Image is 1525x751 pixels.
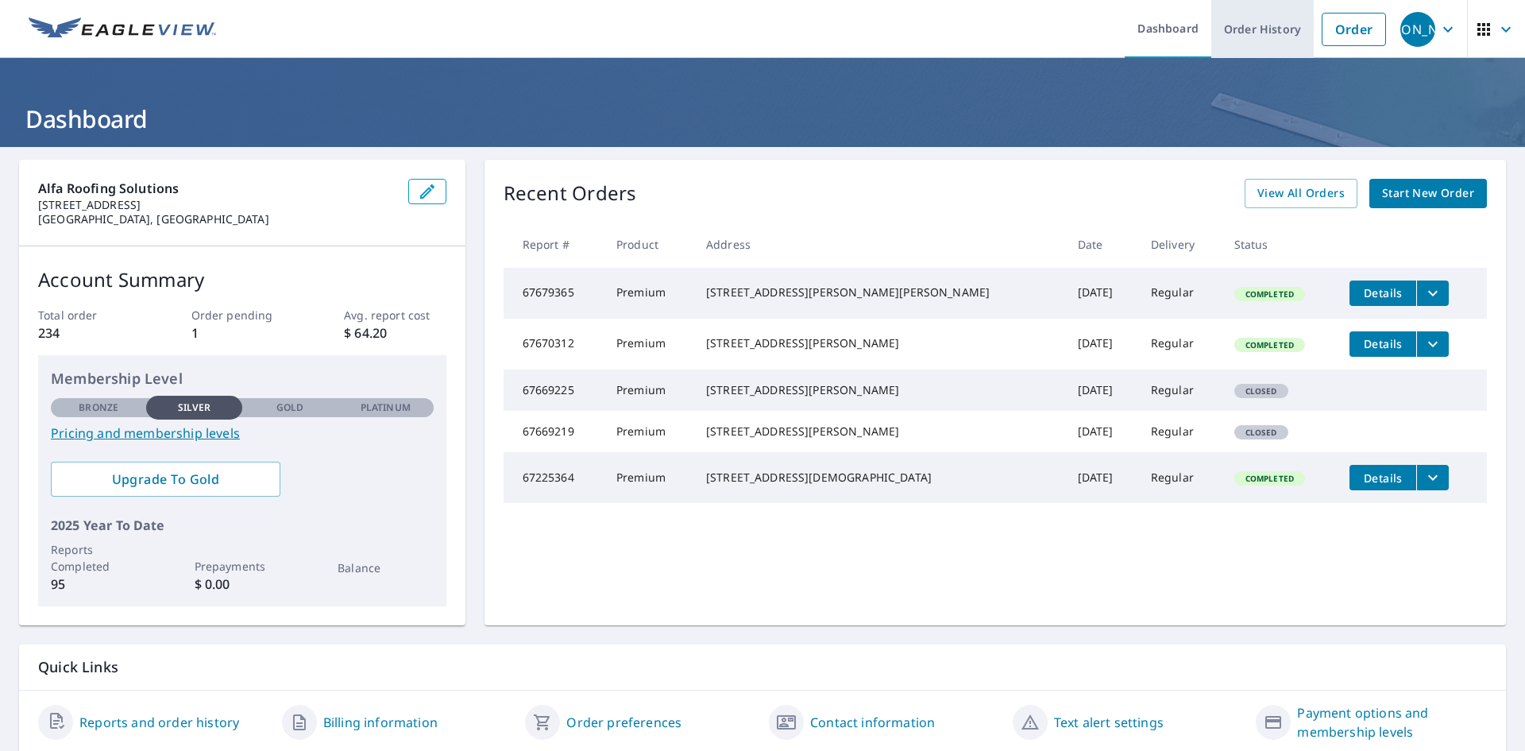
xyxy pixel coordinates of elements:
[504,179,637,208] p: Recent Orders
[604,268,693,319] td: Premium
[19,103,1506,135] h1: Dashboard
[1236,473,1303,484] span: Completed
[1349,281,1416,306] button: detailsBtn-67679365
[276,401,303,415] p: Gold
[1065,370,1138,411] td: [DATE]
[1138,370,1222,411] td: Regular
[810,713,935,732] a: Contact information
[38,657,1487,677] p: Quick Links
[38,323,140,343] p: 234
[1245,179,1357,208] a: View All Orders
[344,307,446,323] p: Avg. report cost
[1138,268,1222,319] td: Regular
[1065,411,1138,452] td: [DATE]
[1416,465,1449,490] button: filesDropdownBtn-67225364
[344,323,446,343] p: $ 64.20
[1359,470,1407,486] span: Details
[195,575,290,594] p: $ 0.00
[1065,319,1138,370] td: [DATE]
[1416,281,1449,306] button: filesDropdownBtn-67679365
[38,212,396,226] p: [GEOGRAPHIC_DATA], [GEOGRAPHIC_DATA]
[1359,336,1407,351] span: Details
[1382,184,1474,203] span: Start New Order
[51,541,146,575] p: Reports Completed
[706,382,1052,398] div: [STREET_ADDRESS][PERSON_NAME]
[1416,331,1449,357] button: filesDropdownBtn-67670312
[1236,339,1303,350] span: Completed
[361,401,411,415] p: Platinum
[693,221,1065,268] th: Address
[1297,703,1487,741] a: Payment options and membership levels
[1065,452,1138,503] td: [DATE]
[604,221,693,268] th: Product
[51,575,146,594] p: 95
[79,713,239,732] a: Reports and order history
[504,411,604,452] td: 67669219
[1138,221,1222,268] th: Delivery
[504,319,604,370] td: 67670312
[1236,288,1303,300] span: Completed
[51,368,434,389] p: Membership Level
[64,470,268,488] span: Upgrade To Gold
[1054,713,1164,732] a: Text alert settings
[1236,385,1287,397] span: Closed
[79,401,118,415] p: Bronze
[504,370,604,411] td: 67669225
[604,452,693,503] td: Premium
[51,516,434,535] p: 2025 Year To Date
[706,470,1052,486] div: [STREET_ADDRESS][DEMOGRAPHIC_DATA]
[1349,465,1416,490] button: detailsBtn-67225364
[51,424,434,443] a: Pricing and membership levels
[38,307,140,323] p: Total order
[178,401,211,415] p: Silver
[504,268,604,319] td: 67679365
[323,713,438,732] a: Billing information
[29,17,216,41] img: EV Logo
[1349,331,1416,357] button: detailsBtn-67670312
[195,558,290,575] p: Prepayments
[1138,452,1222,503] td: Regular
[1065,268,1138,319] td: [DATE]
[191,323,293,343] p: 1
[706,285,1052,300] div: [STREET_ADDRESS][PERSON_NAME][PERSON_NAME]
[38,198,396,212] p: [STREET_ADDRESS]
[504,452,604,503] td: 67225364
[1257,184,1345,203] span: View All Orders
[1400,12,1435,47] div: [PERSON_NAME]
[51,462,280,497] a: Upgrade To Gold
[38,265,446,294] p: Account Summary
[706,335,1052,351] div: [STREET_ADDRESS][PERSON_NAME]
[566,713,681,732] a: Order preferences
[191,307,293,323] p: Order pending
[1369,179,1487,208] a: Start New Order
[604,319,693,370] td: Premium
[1138,319,1222,370] td: Regular
[1222,221,1338,268] th: Status
[1236,427,1287,438] span: Closed
[1138,411,1222,452] td: Regular
[706,424,1052,439] div: [STREET_ADDRESS][PERSON_NAME]
[1322,13,1386,46] a: Order
[604,411,693,452] td: Premium
[1065,221,1138,268] th: Date
[604,370,693,411] td: Premium
[504,221,604,268] th: Report #
[338,559,433,576] p: Balance
[1359,285,1407,300] span: Details
[38,179,396,198] p: Alfa Roofing Solutions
